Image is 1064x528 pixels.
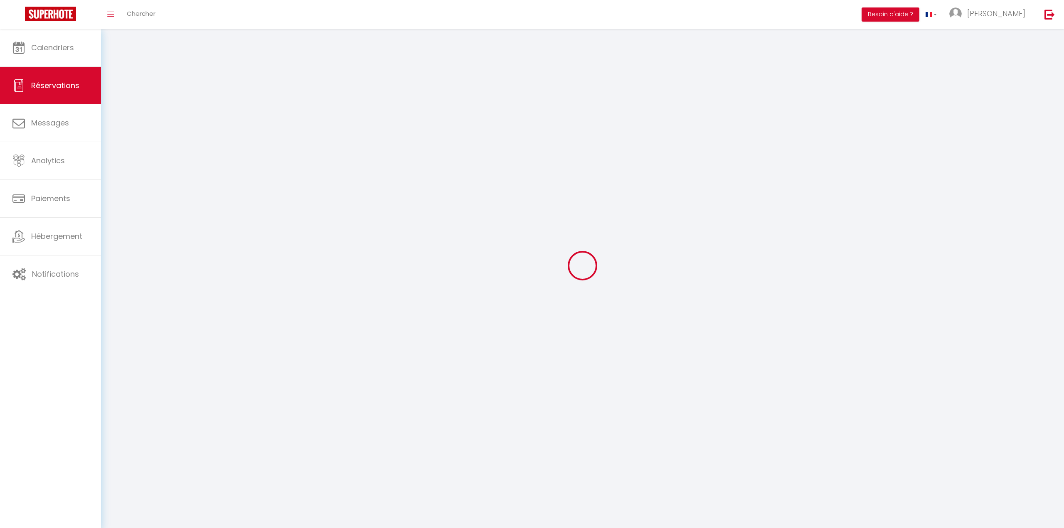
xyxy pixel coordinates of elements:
span: Réservations [31,80,79,91]
span: [PERSON_NAME] [967,8,1025,19]
span: Chercher [127,9,155,18]
button: Besoin d'aide ? [862,7,919,22]
span: Notifications [32,269,79,279]
img: logout [1044,9,1055,20]
span: Calendriers [31,42,74,53]
span: Analytics [31,155,65,166]
span: Hébergement [31,231,82,241]
span: Paiements [31,193,70,204]
span: Messages [31,118,69,128]
img: ... [949,7,962,20]
img: Super Booking [25,7,76,21]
